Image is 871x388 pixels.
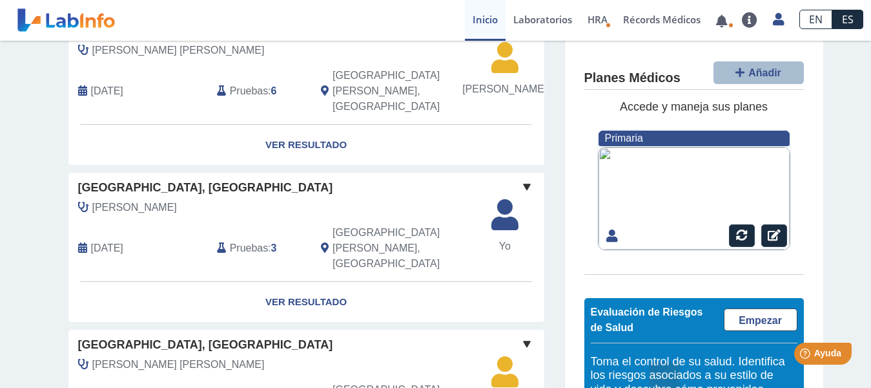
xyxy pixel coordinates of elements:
[207,225,311,272] div: :
[756,338,857,374] iframe: Help widget launcher
[68,282,544,323] a: Ver Resultado
[620,100,768,113] span: Accede y maneja sus planes
[92,200,177,215] span: Alegre, Manuel
[230,83,268,99] span: Pruebas
[271,242,277,253] b: 3
[584,70,681,86] h4: Planes Médicos
[713,61,804,84] button: Añadir
[724,308,797,331] a: Empezar
[799,10,832,29] a: EN
[333,68,475,114] span: San Juan, PR
[230,241,268,256] span: Pruebas
[78,336,333,354] span: [GEOGRAPHIC_DATA], [GEOGRAPHIC_DATA]
[333,225,475,272] span: San Juan, PR
[591,307,703,333] span: Evaluación de Riesgos de Salud
[748,67,781,78] span: Añadir
[78,179,333,197] span: [GEOGRAPHIC_DATA], [GEOGRAPHIC_DATA]
[832,10,863,29] a: ES
[484,239,526,254] span: Yo
[739,315,782,326] span: Empezar
[91,241,123,256] span: 2025-03-25
[92,43,265,58] span: Ambert Valderrama, Luis
[588,13,608,26] span: HRA
[605,133,643,144] span: Primaria
[462,81,547,97] span: [PERSON_NAME]
[271,85,277,96] b: 6
[92,357,265,372] span: Ambert Valderrama, Luis
[207,68,311,114] div: :
[68,125,544,166] a: Ver Resultado
[91,83,123,99] span: 2025-08-16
